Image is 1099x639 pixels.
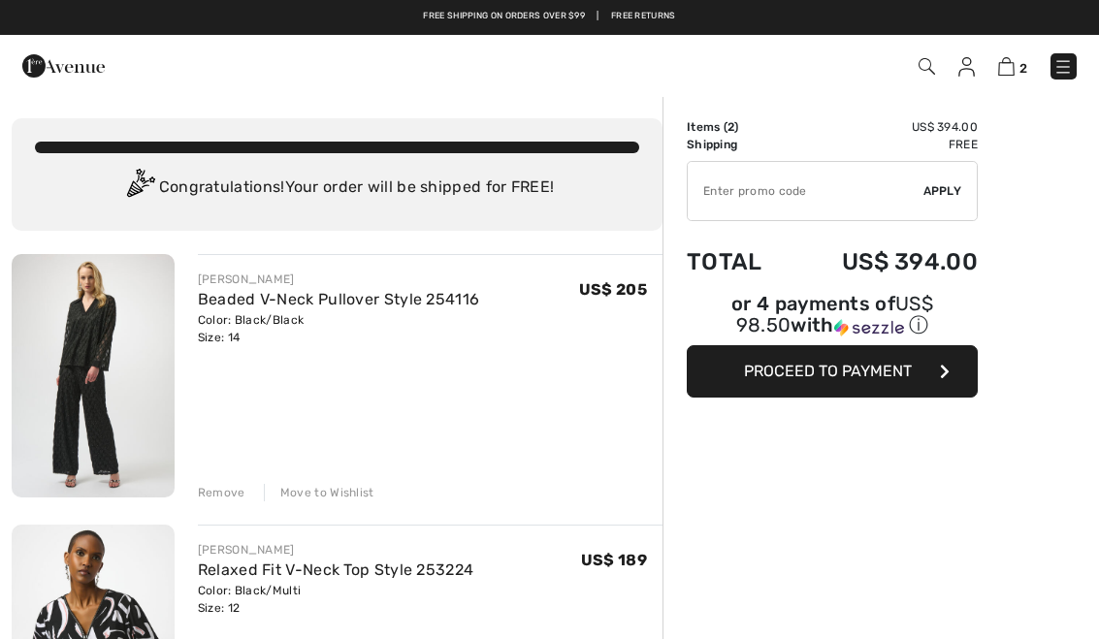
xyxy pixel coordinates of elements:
[22,47,105,85] img: 1ère Avenue
[579,280,647,299] span: US$ 205
[687,295,978,338] div: or 4 payments of with
[919,58,935,75] img: Search
[198,311,480,346] div: Color: Black/Black Size: 14
[423,10,585,23] a: Free shipping on orders over $99
[791,229,978,295] td: US$ 394.00
[198,560,474,579] a: Relaxed Fit V-Neck Top Style 253224
[1019,61,1027,76] span: 2
[998,54,1027,78] a: 2
[736,292,933,336] span: US$ 98.50
[198,582,474,617] div: Color: Black/Multi Size: 12
[791,118,978,136] td: US$ 394.00
[198,484,245,501] div: Remove
[581,551,647,569] span: US$ 189
[1053,57,1073,77] img: Menu
[687,295,978,345] div: or 4 payments ofUS$ 98.50withSezzle Click to learn more about Sezzle
[597,10,598,23] span: |
[688,162,923,220] input: Promo code
[834,319,904,336] img: Sezzle
[958,57,975,77] img: My Info
[687,118,791,136] td: Items ( )
[611,10,676,23] a: Free Returns
[744,362,912,380] span: Proceed to Payment
[198,541,474,559] div: [PERSON_NAME]
[12,254,175,497] img: Beaded V-Neck Pullover Style 254116
[791,136,978,153] td: Free
[687,229,791,295] td: Total
[687,136,791,153] td: Shipping
[998,57,1015,76] img: Shopping Bag
[35,169,639,208] div: Congratulations! Your order will be shipped for FREE!
[727,120,734,134] span: 2
[120,169,159,208] img: Congratulation2.svg
[264,484,374,501] div: Move to Wishlist
[22,55,105,74] a: 1ère Avenue
[198,271,480,288] div: [PERSON_NAME]
[923,182,962,200] span: Apply
[687,345,978,398] button: Proceed to Payment
[198,290,480,308] a: Beaded V-Neck Pullover Style 254116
